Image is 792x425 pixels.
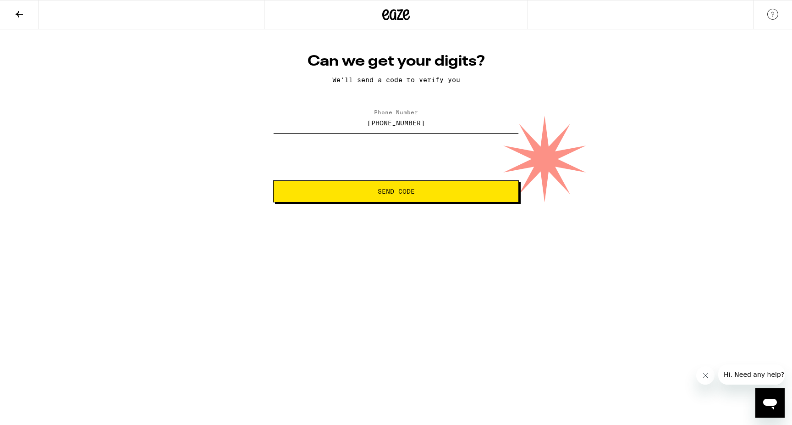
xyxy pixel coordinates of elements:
[718,364,785,385] iframe: Message from company
[378,188,415,195] span: Send Code
[696,366,715,385] iframe: Close message
[273,52,519,71] h1: Can we get your digits?
[755,388,785,418] iframe: Button to launch messaging window
[374,109,418,115] label: Phone Number
[273,180,519,202] button: Send Code
[273,112,519,133] input: Phone Number
[273,76,519,84] p: We'll send a code to verify you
